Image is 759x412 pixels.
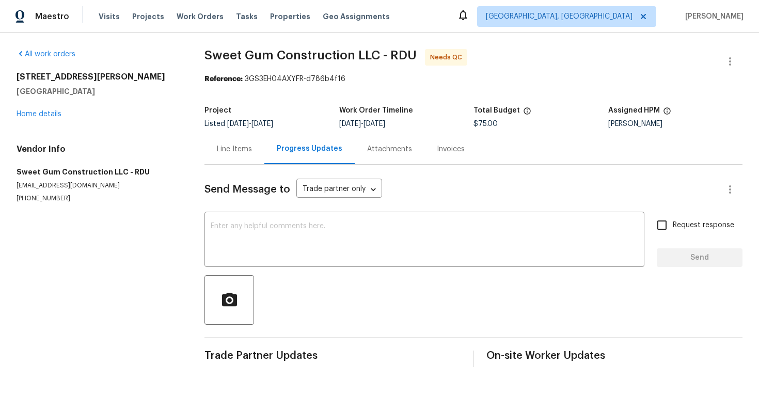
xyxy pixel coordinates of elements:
div: Line Items [217,144,252,154]
span: Properties [270,11,310,22]
div: 3GS3EH04AXYFR-d786b4f16 [204,74,742,84]
div: Attachments [367,144,412,154]
span: - [227,120,273,128]
b: Reference: [204,75,243,83]
span: Listed [204,120,273,128]
span: Maestro [35,11,69,22]
p: [PHONE_NUMBER] [17,194,180,203]
span: Sweet Gum Construction LLC - RDU [204,49,417,61]
h5: Sweet Gum Construction LLC - RDU [17,167,180,177]
span: [GEOGRAPHIC_DATA], [GEOGRAPHIC_DATA] [486,11,632,22]
span: [DATE] [363,120,385,128]
span: [DATE] [251,120,273,128]
div: [PERSON_NAME] [608,120,743,128]
h5: Total Budget [473,107,520,114]
h5: Assigned HPM [608,107,660,114]
h5: Work Order Timeline [339,107,413,114]
span: On-site Worker Updates [486,351,742,361]
span: [DATE] [227,120,249,128]
span: $75.00 [473,120,498,128]
span: The hpm assigned to this work order. [663,107,671,120]
span: Work Orders [177,11,224,22]
a: Home details [17,110,61,118]
div: Invoices [437,144,465,154]
span: [DATE] [339,120,361,128]
span: Tasks [236,13,258,20]
span: - [339,120,385,128]
a: All work orders [17,51,75,58]
span: Needs QC [430,52,466,62]
span: Trade Partner Updates [204,351,461,361]
h4: Vendor Info [17,144,180,154]
span: Visits [99,11,120,22]
span: Request response [673,220,734,231]
h5: Project [204,107,231,114]
span: [PERSON_NAME] [681,11,744,22]
span: Send Message to [204,184,290,195]
h2: [STREET_ADDRESS][PERSON_NAME] [17,72,180,82]
span: The total cost of line items that have been proposed by Opendoor. This sum includes line items th... [523,107,531,120]
p: [EMAIL_ADDRESS][DOMAIN_NAME] [17,181,180,190]
div: Progress Updates [277,144,342,154]
span: Geo Assignments [323,11,390,22]
h5: [GEOGRAPHIC_DATA] [17,86,180,97]
div: Trade partner only [296,181,382,198]
span: Projects [132,11,164,22]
